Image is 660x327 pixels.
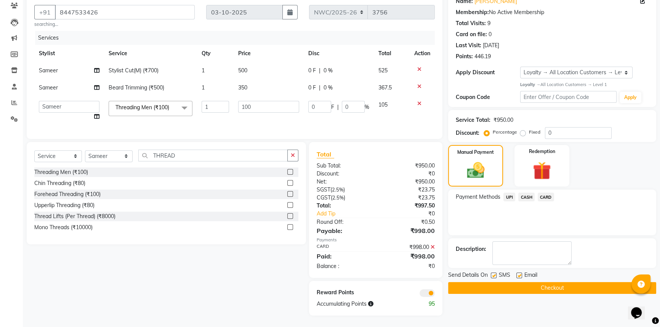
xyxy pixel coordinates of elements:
[538,193,554,201] span: CARD
[457,149,494,156] label: Manual Payment
[527,160,557,182] img: _gift.svg
[376,194,441,202] div: ₹23.75
[202,84,205,91] span: 1
[317,150,334,158] span: Total
[518,193,535,201] span: CASH
[34,21,195,28] small: searching...
[456,30,487,38] div: Card on file:
[487,19,490,27] div: 9
[456,93,520,101] div: Coupon Code
[311,252,376,261] div: Paid:
[376,262,441,270] div: ₹0
[308,84,316,92] span: 0 F
[169,104,173,111] a: x
[311,226,376,235] div: Payable:
[378,67,388,74] span: 525
[55,5,195,19] input: Search by Name/Mobile/Email/Code
[109,67,159,74] span: Stylist Cut(M) (₹700)
[489,30,492,38] div: 0
[410,45,435,62] th: Action
[332,195,344,201] span: 2.5%
[337,103,339,111] span: |
[520,82,540,87] strong: Loyalty →
[331,103,334,111] span: F
[493,116,513,124] div: ₹950.00
[376,218,441,226] div: ₹0.50
[483,41,499,49] div: [DATE]
[620,92,641,103] button: Apply
[376,226,441,235] div: ₹998.00
[311,178,376,186] div: Net:
[376,243,441,251] div: ₹998.00
[34,5,56,19] button: +91
[34,212,115,220] div: Thread Lifts (Per Thread) (₹8000)
[311,210,387,218] a: Add Tip
[456,193,500,201] span: Payment Methods
[461,160,490,180] img: _cash.svg
[408,300,441,308] div: 95
[317,186,330,193] span: SGST
[39,84,58,91] span: Sameer
[311,300,408,308] div: Accumulating Points
[311,202,376,210] div: Total:
[304,45,374,62] th: Disc
[319,84,320,92] span: |
[324,67,333,75] span: 0 %
[34,45,104,62] th: Stylist
[456,8,489,16] div: Membership:
[376,252,441,261] div: ₹998.00
[308,67,316,75] span: 0 F
[386,210,441,218] div: ₹0
[234,45,304,62] th: Price
[499,271,510,281] span: SMS
[456,129,479,137] div: Discount:
[104,45,197,62] th: Service
[317,237,435,243] div: Payments
[311,194,376,202] div: ( )
[376,202,441,210] div: ₹997.50
[529,129,540,136] label: Fixed
[524,271,537,281] span: Email
[456,53,473,61] div: Points:
[520,81,649,88] div: All Location Customers → Level 1
[238,67,247,74] span: 500
[378,84,392,91] span: 367.5
[197,45,234,62] th: Qty
[456,116,490,124] div: Service Total:
[311,243,376,251] div: CARD
[115,104,169,111] span: Threading Men (₹100)
[474,53,491,61] div: 446.19
[529,148,555,155] label: Redemption
[39,67,58,74] span: Sameer
[376,186,441,194] div: ₹23.75
[374,45,410,62] th: Total
[376,178,441,186] div: ₹950.00
[448,271,488,281] span: Send Details On
[456,19,486,27] div: Total Visits:
[311,186,376,194] div: ( )
[332,187,343,193] span: 2.5%
[34,201,95,209] div: Upperlip Threading (₹80)
[311,218,376,226] div: Round Off:
[34,168,88,176] div: Threading Men (₹100)
[138,150,288,161] input: Search or Scan
[35,31,441,45] div: Services
[34,223,93,231] div: Mono Threads (₹10000)
[378,101,388,108] span: 105
[109,84,164,91] span: Beard Trimming (₹500)
[202,67,205,74] span: 1
[503,193,515,201] span: UPI
[456,69,520,77] div: Apply Discount
[34,179,85,187] div: Chin Threading (₹80)
[376,162,441,170] div: ₹950.00
[456,41,481,49] div: Last Visit:
[311,162,376,170] div: Sub Total:
[456,8,649,16] div: No Active Membership
[520,91,617,103] input: Enter Offer / Coupon Code
[34,190,101,198] div: Forehead Threading (₹100)
[365,103,369,111] span: %
[324,84,333,92] span: 0 %
[448,282,656,294] button: Checkout
[456,245,486,253] div: Description:
[317,194,331,201] span: CGST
